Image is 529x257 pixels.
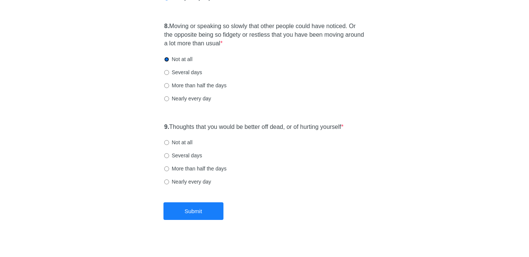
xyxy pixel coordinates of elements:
label: More than half the days [164,165,226,172]
strong: 9. [164,124,169,130]
strong: 8. [164,23,169,29]
label: Nearly every day [164,178,211,185]
label: Thoughts that you would be better off dead, or of hurting yourself [164,123,343,131]
input: Several days [164,70,169,75]
input: Not at all [164,140,169,145]
input: Nearly every day [164,96,169,101]
input: Several days [164,153,169,158]
input: More than half the days [164,83,169,88]
label: Nearly every day [164,95,211,102]
label: Several days [164,152,202,159]
label: Several days [164,69,202,76]
label: More than half the days [164,82,226,89]
input: Not at all [164,57,169,62]
input: Nearly every day [164,179,169,184]
label: Not at all [164,139,192,146]
label: Moving or speaking so slowly that other people could have noticed. Or the opposite being so fidge... [164,22,365,48]
input: More than half the days [164,166,169,171]
label: Not at all [164,55,192,63]
button: Submit [163,202,223,220]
